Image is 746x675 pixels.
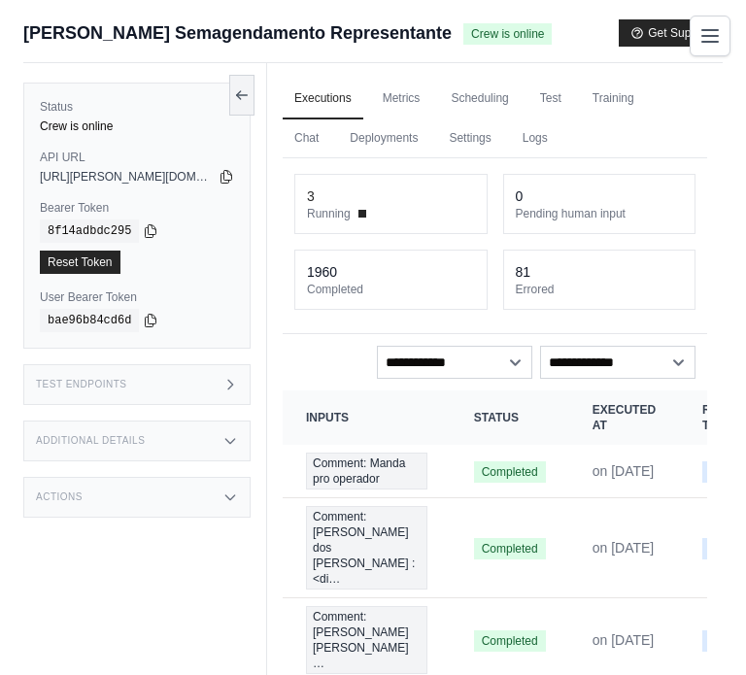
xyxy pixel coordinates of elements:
[569,390,679,445] th: Executed at
[306,506,427,590] a: View execution details for Comment
[23,19,452,47] span: [PERSON_NAME] Semagendamento Representante
[516,186,524,206] div: 0
[283,79,363,119] a: Executions
[690,16,730,56] button: Toggle navigation
[593,463,655,479] time: June 27, 2025 at 11:05 GMT-3
[439,79,520,119] a: Scheduling
[437,118,502,159] a: Settings
[516,282,684,297] dt: Errored
[371,79,432,119] a: Metrics
[593,632,655,648] time: June 27, 2025 at 10:40 GMT-3
[40,309,139,332] code: bae96b84cd6d
[511,118,559,159] a: Logs
[307,262,337,282] div: 1960
[306,453,427,489] a: View execution details for Comment
[516,206,684,221] dt: Pending human input
[40,118,234,134] div: Crew is online
[619,19,723,47] button: Get Support
[36,379,127,390] h3: Test Endpoints
[306,606,427,674] a: View execution details for Comment
[338,118,429,159] a: Deployments
[40,219,139,243] code: 8f14adbdc295
[474,630,546,652] span: Completed
[306,506,427,590] span: Comment: [PERSON_NAME] dos [PERSON_NAME] : <di…
[36,491,83,503] h3: Actions
[581,79,646,119] a: Training
[474,538,546,559] span: Completed
[40,200,234,216] label: Bearer Token
[463,23,552,45] span: Crew is online
[306,606,427,674] span: Comment: [PERSON_NAME] [PERSON_NAME] …
[516,262,531,282] div: 81
[283,118,330,159] a: Chat
[40,99,234,115] label: Status
[307,282,475,297] dt: Completed
[528,79,573,119] a: Test
[283,390,451,445] th: Inputs
[474,461,546,483] span: Completed
[40,289,234,305] label: User Bearer Token
[40,251,120,274] a: Reset Token
[40,150,234,165] label: API URL
[36,435,145,447] h3: Additional Details
[593,540,655,556] time: June 27, 2025 at 10:42 GMT-3
[451,390,569,445] th: Status
[307,206,351,221] span: Running
[306,453,427,489] span: Comment: Manda pro operador
[40,169,215,185] span: [URL][PERSON_NAME][DOMAIN_NAME]
[307,186,315,206] div: 3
